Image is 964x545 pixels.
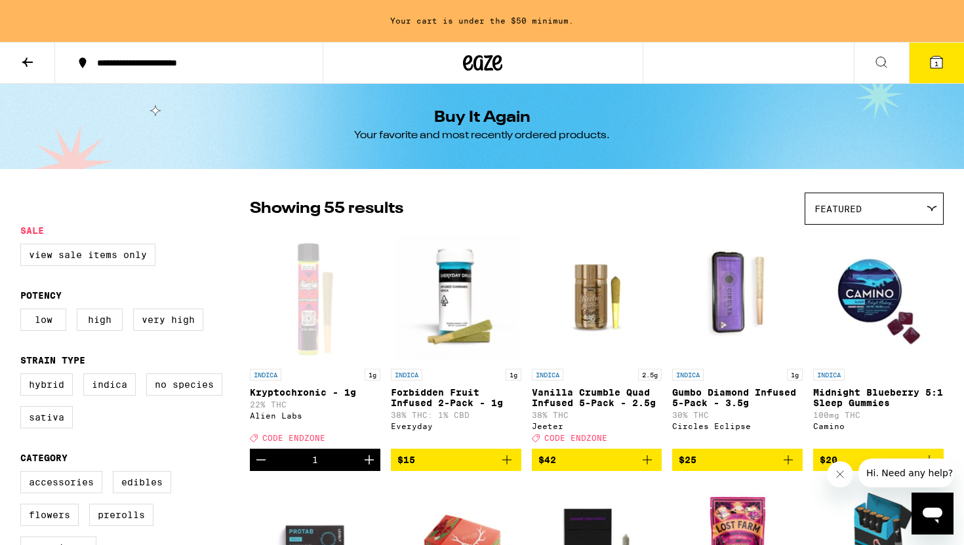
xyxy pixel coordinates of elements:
p: 38% THC [532,411,662,419]
img: Everyday - Forbidden Fruit Infused 2-Pack - 1g [391,231,521,362]
button: Add to bag [532,449,662,471]
img: Camino - Midnight Blueberry 5:1 Sleep Gummies [813,231,944,362]
legend: Category [20,453,68,463]
label: Hybrid [20,373,73,396]
div: Everyday [391,422,521,430]
legend: Potency [20,290,62,301]
span: $20 [820,455,837,465]
label: Indica [83,373,136,396]
iframe: Close message [827,461,853,487]
p: 2.5g [638,369,662,381]
a: Open page for Gumbo Diamond Infused 5-Pack - 3.5g from Circles Eclipse [672,231,803,449]
span: $25 [679,455,696,465]
p: 1g [365,369,380,381]
span: CODE ENDZONE [544,434,607,442]
p: 38% THC: 1% CBD [391,411,521,419]
span: CODE ENDZONE [262,434,325,442]
button: Increment [358,449,380,471]
img: Jeeter - Vanilla Crumble Quad Infused 5-Pack - 2.5g [532,231,662,362]
p: 100mg THC [813,411,944,419]
div: Alien Labs [250,411,380,420]
p: Vanilla Crumble Quad Infused 5-Pack - 2.5g [532,387,662,408]
label: Low [20,309,66,331]
a: Open page for Kryptochronic - 1g from Alien Labs [250,231,380,449]
a: Open page for Vanilla Crumble Quad Infused 5-Pack - 2.5g from Jeeter [532,231,662,449]
a: Open page for Forbidden Fruit Infused 2-Pack - 1g from Everyday [391,231,521,449]
button: Add to bag [391,449,521,471]
p: 30% THC [672,411,803,419]
p: 1g [506,369,521,381]
label: No Species [146,373,222,396]
span: Featured [814,204,862,214]
p: INDICA [391,369,422,381]
span: 1 [934,60,938,67]
p: INDICA [813,369,845,381]
p: 1g [787,369,803,381]
p: Gumbo Diamond Infused 5-Pack - 3.5g [672,387,803,408]
label: Accessories [20,471,102,493]
label: View Sale Items Only [20,244,155,266]
legend: Sale [20,225,44,236]
button: 1 [909,43,964,83]
p: Midnight Blueberry 5:1 Sleep Gummies [813,387,944,408]
p: INDICA [532,369,563,381]
button: Add to bag [672,449,803,471]
img: Circles Eclipse - Gumbo Diamond Infused 5-Pack - 3.5g [672,231,803,362]
span: $42 [538,455,556,465]
div: Jeeter [532,422,662,430]
label: Edibles [113,471,171,493]
button: Decrement [250,449,272,471]
iframe: Message from company [858,459,954,487]
p: Forbidden Fruit Infused 2-Pack - 1g [391,387,521,408]
p: Showing 55 results [250,198,403,220]
legend: Strain Type [20,355,85,366]
label: Sativa [20,406,73,428]
p: Kryptochronic - 1g [250,387,380,398]
label: Very High [133,309,203,331]
p: 22% THC [250,400,380,409]
label: Prerolls [89,504,153,526]
label: High [77,309,123,331]
h1: Buy It Again [434,110,531,126]
div: 1 [312,455,318,465]
p: INDICA [672,369,704,381]
span: $15 [397,455,415,465]
div: Camino [813,422,944,430]
button: Add to bag [813,449,944,471]
a: Open page for Midnight Blueberry 5:1 Sleep Gummies from Camino [813,231,944,449]
label: Flowers [20,504,79,526]
p: INDICA [250,369,281,381]
div: Circles Eclipse [672,422,803,430]
iframe: Button to launch messaging window [912,493,954,535]
div: Your favorite and most recently ordered products. [354,128,610,143]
